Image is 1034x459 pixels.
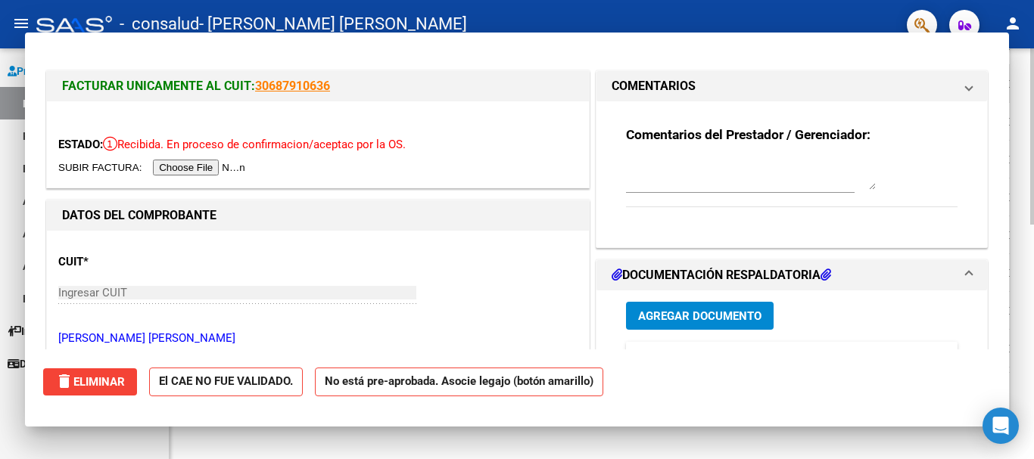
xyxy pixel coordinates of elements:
[103,138,406,151] span: Recibida. En proceso de confirmacion/aceptac por la OS.
[596,71,987,101] mat-expansion-panel-header: COMENTARIOS
[43,368,137,395] button: Eliminar
[626,302,774,330] button: Agregar Documento
[1004,14,1022,33] mat-icon: person
[55,372,73,390] mat-icon: delete
[626,127,870,142] strong: Comentarios del Prestador / Gerenciador:
[951,342,1027,374] datatable-header-cell: Acción
[876,342,951,374] datatable-header-cell: Subido
[983,408,1019,444] div: Open Intercom Messenger
[664,342,777,374] datatable-header-cell: Documento
[62,208,216,222] strong: DATOS DEL COMPROBANTE
[58,253,214,271] p: CUIT
[8,63,145,79] span: Prestadores / Proveedores
[638,309,761,323] span: Agregar Documento
[596,260,987,290] mat-expansion-panel-header: DOCUMENTACIÓN RESPALDATORIA
[55,375,125,389] span: Eliminar
[596,101,987,247] div: COMENTARIOS
[8,323,78,340] span: Instructivos
[8,355,107,372] span: Datos de contacto
[626,342,664,374] datatable-header-cell: ID
[612,266,831,284] h1: DOCUMENTACIÓN RESPALDATORIA
[612,77,696,95] h1: COMENTARIOS
[315,368,603,397] strong: No está pre-aprobada. Asocie legajo (botón amarillo)
[255,79,330,93] a: 30687910636
[199,8,467,41] span: - [PERSON_NAME] [PERSON_NAME]
[120,8,199,41] span: - consalud
[12,14,30,33] mat-icon: menu
[149,368,303,397] strong: El CAE NO FUE VALIDADO.
[58,138,103,151] span: ESTADO:
[62,79,255,93] span: FACTURAR UNICAMENTE AL CUIT:
[58,330,578,347] p: [PERSON_NAME] [PERSON_NAME]
[777,342,876,374] datatable-header-cell: Usuario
